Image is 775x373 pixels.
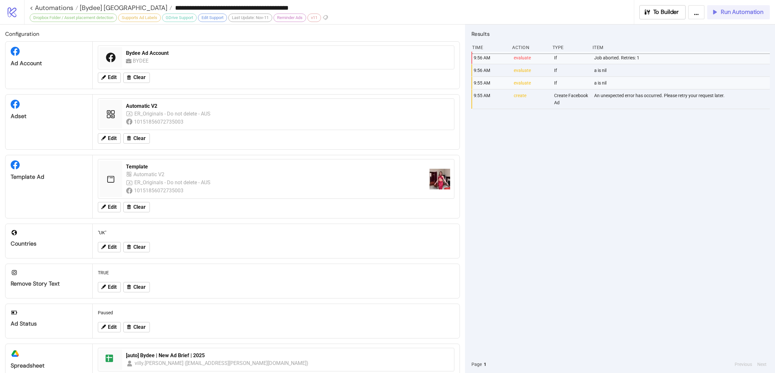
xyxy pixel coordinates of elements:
[98,322,121,332] button: Edit
[133,284,146,290] span: Clear
[98,242,121,252] button: Edit
[11,362,87,369] div: Spreadsheet
[98,282,121,292] button: Edit
[108,136,117,141] span: Edit
[108,284,117,290] span: Edit
[123,202,150,212] button: Clear
[133,324,146,330] span: Clear
[307,14,321,22] div: v11
[126,50,450,57] div: Bydee Ad Account
[95,307,457,319] div: Paused
[471,41,507,54] div: Time
[473,52,509,64] div: 9:56 AM
[133,170,166,178] div: Automatic V2
[123,242,150,252] button: Clear
[707,5,770,19] button: Run Automation
[133,244,146,250] span: Clear
[473,89,509,109] div: 9:55 AM
[108,244,117,250] span: Edit
[552,41,587,54] div: Type
[95,227,457,239] div: "UK"
[162,14,197,22] div: GDrive Support
[471,361,482,368] span: Page
[274,14,306,22] div: Reminder Ads
[228,14,272,22] div: Last Update: Nov-11
[133,204,146,210] span: Clear
[513,89,549,109] div: create
[473,64,509,76] div: 9:56 AM
[553,52,589,64] div: If
[108,324,117,330] span: Edit
[688,5,705,19] button: ...
[513,52,549,64] div: evaluate
[118,14,161,22] div: Supports Ad Labels
[133,75,146,80] span: Clear
[123,133,150,144] button: Clear
[78,4,167,12] span: [Bydee] [GEOGRAPHIC_DATA]
[134,110,211,118] div: ER_Originals - Do not delete - AUS
[592,41,770,54] div: Item
[513,77,549,89] div: evaluate
[11,173,87,181] div: Template Ad
[594,52,771,64] div: Job aborted. Retries: 1
[482,361,488,368] button: 1
[473,77,509,89] div: 9:55 AM
[126,163,424,170] div: Template
[98,202,121,212] button: Edit
[126,103,450,110] div: Automatic V2
[513,64,549,76] div: evaluate
[721,8,763,16] span: Run Automation
[133,136,146,141] span: Clear
[134,186,184,195] div: 10151856072735003
[553,77,589,89] div: If
[553,64,589,76] div: If
[755,361,769,368] button: Next
[11,280,87,287] div: Remove Story Text
[95,267,457,279] div: TRUE
[30,5,78,11] a: < Automations
[11,320,87,328] div: Ad Status
[126,352,450,359] div: [auto] Bydee | New Ad Brief | 2025
[133,57,151,65] div: BYDEE
[5,30,460,38] h2: Configuration
[135,359,309,367] div: villy.[PERSON_NAME] ([EMAIL_ADDRESS][PERSON_NAME][DOMAIN_NAME])
[733,361,754,368] button: Previous
[11,240,87,247] div: Countries
[594,77,771,89] div: a is nil
[594,64,771,76] div: a is nil
[134,118,184,126] div: 10151856072735003
[134,178,211,186] div: ER_Originals - Do not delete - AUS
[30,14,117,22] div: Dropbox Folder / Asset placement detection
[123,73,150,83] button: Clear
[11,113,87,120] div: Adset
[108,204,117,210] span: Edit
[123,282,150,292] button: Clear
[11,60,87,67] div: Ad Account
[471,30,770,38] h2: Results
[78,5,172,11] a: [Bydee] [GEOGRAPHIC_DATA]
[429,169,450,189] img: https://scontent-fra5-1.xx.fbcdn.net/v/t15.13418-10/506221464_1883750095806492_397770129725108395...
[98,133,121,144] button: Edit
[594,89,771,109] div: An unexpected error has occurred. Please retry your request later.
[553,89,589,109] div: Create Facebook Ad
[98,73,121,83] button: Edit
[512,41,547,54] div: Action
[123,322,150,332] button: Clear
[108,75,117,80] span: Edit
[198,14,227,22] div: Edit Support
[653,8,679,16] span: To Builder
[639,5,686,19] button: To Builder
